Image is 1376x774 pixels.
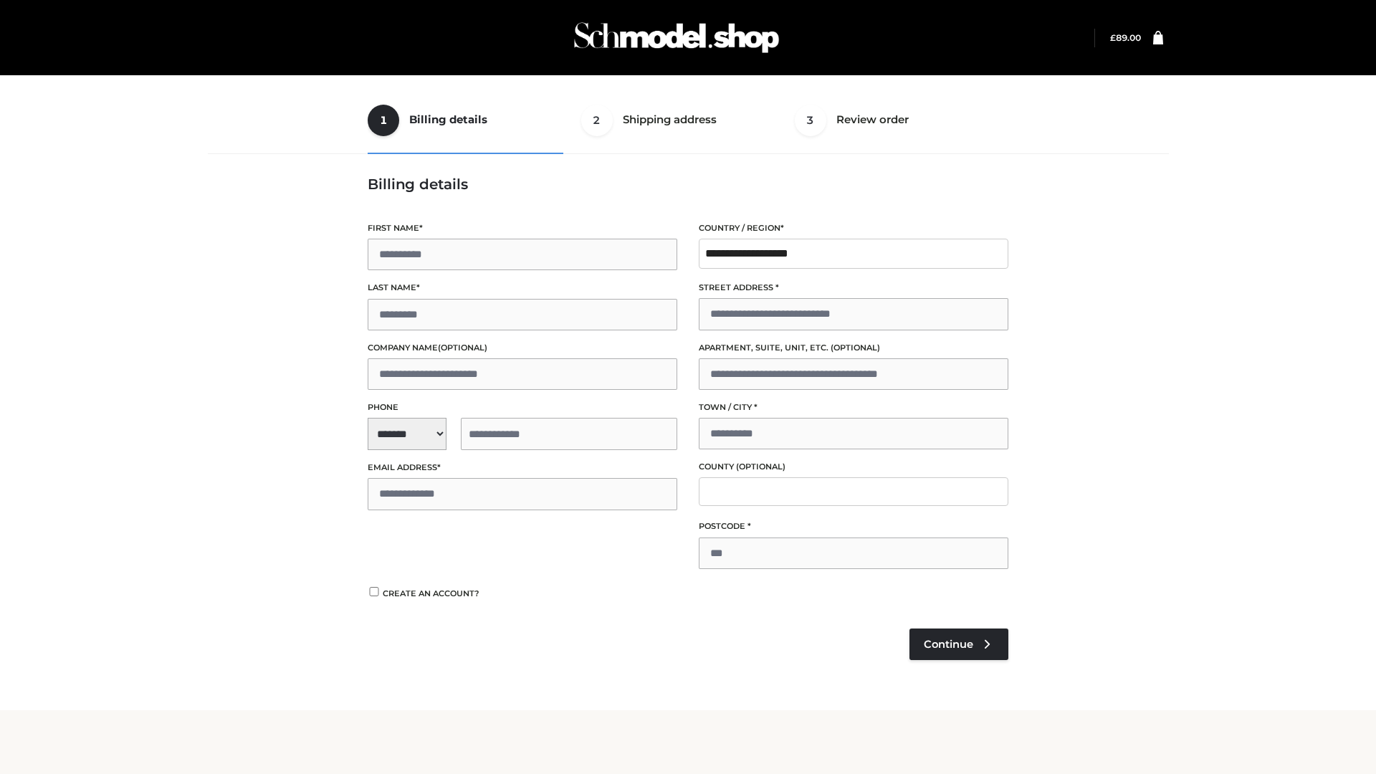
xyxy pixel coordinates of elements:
[1110,32,1116,43] span: £
[699,221,1008,235] label: Country / Region
[1110,32,1141,43] a: £89.00
[736,462,785,472] span: (optional)
[368,587,381,596] input: Create an account?
[368,176,1008,193] h3: Billing details
[569,9,784,66] img: Schmodel Admin 964
[1110,32,1141,43] bdi: 89.00
[368,221,677,235] label: First name
[699,281,1008,295] label: Street address
[368,461,677,474] label: Email address
[699,520,1008,533] label: Postcode
[368,281,677,295] label: Last name
[368,401,677,414] label: Phone
[699,460,1008,474] label: County
[699,401,1008,414] label: Town / City
[438,343,487,353] span: (optional)
[699,341,1008,355] label: Apartment, suite, unit, etc.
[924,638,973,651] span: Continue
[383,588,479,598] span: Create an account?
[909,629,1008,660] a: Continue
[368,341,677,355] label: Company name
[831,343,880,353] span: (optional)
